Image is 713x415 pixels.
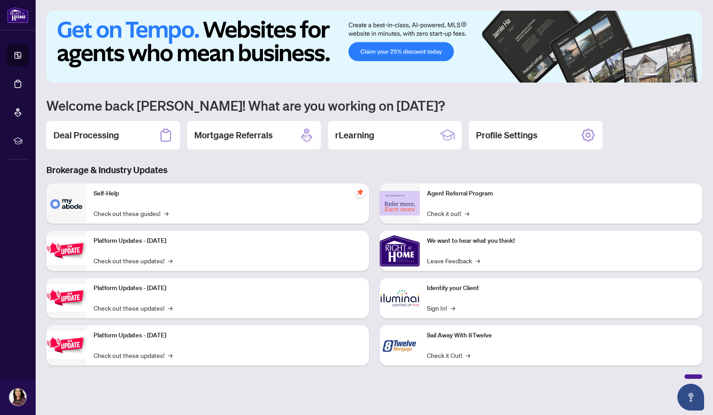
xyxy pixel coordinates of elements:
h2: Mortgage Referrals [194,129,273,141]
p: Self-Help [94,189,362,199]
p: Sail Away With 8Twelve [427,331,695,340]
span: pushpin [355,187,365,198]
button: 6 [690,74,693,77]
p: Platform Updates - [DATE] [94,236,362,246]
h2: Deal Processing [53,129,119,141]
a: Check it out!→ [427,208,469,218]
img: We want to hear what you think! [380,231,420,271]
img: Agent Referral Program [380,191,420,216]
h2: rLearning [335,129,374,141]
img: Sail Away With 8Twelve [380,325,420,365]
h2: Profile Settings [476,129,537,141]
p: Agent Referral Program [427,189,695,199]
a: Check out these updates!→ [94,256,172,266]
h1: Welcome back [PERSON_NAME]! What are you working on [DATE]? [46,97,702,114]
span: → [466,350,470,360]
img: Identify your Client [380,278,420,318]
a: Leave Feedback→ [427,256,480,266]
p: We want to hear what you think! [427,236,695,246]
img: Platform Updates - June 23, 2025 [46,331,86,359]
img: Profile Icon [9,389,26,406]
button: 4 [676,74,679,77]
span: → [475,256,480,266]
p: Identify your Client [427,283,695,293]
img: Self-Help [46,183,86,224]
button: 5 [683,74,686,77]
button: 2 [661,74,665,77]
span: → [164,208,168,218]
a: Check out these updates!→ [94,303,172,313]
img: Slide 0 [46,11,702,83]
img: Platform Updates - July 8, 2025 [46,284,86,312]
span: → [168,303,172,313]
button: 1 [643,74,658,77]
img: logo [7,7,29,23]
button: 3 [668,74,672,77]
p: Platform Updates - [DATE] [94,283,362,293]
h3: Brokerage & Industry Updates [46,164,702,176]
a: Sign In!→ [427,303,455,313]
span: → [168,350,172,360]
img: Platform Updates - July 21, 2025 [46,237,86,265]
span: → [168,256,172,266]
p: Platform Updates - [DATE] [94,331,362,340]
a: Check it Out!→ [427,350,470,360]
a: Check out these updates!→ [94,350,172,360]
button: Open asap [677,384,704,411]
a: Check out these guides!→ [94,208,168,218]
span: → [451,303,455,313]
span: → [465,208,469,218]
